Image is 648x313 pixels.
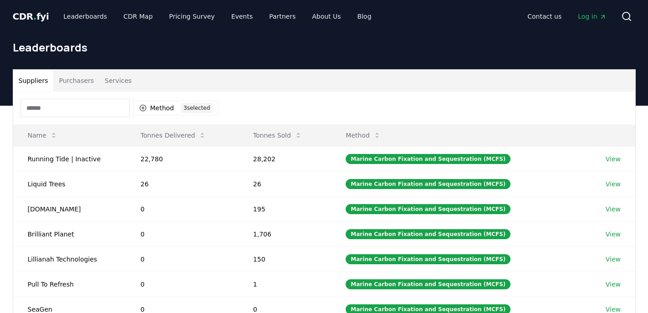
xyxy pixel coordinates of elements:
button: Method3selected [133,101,219,115]
a: View [606,255,621,264]
a: Leaderboards [56,8,114,25]
a: View [606,280,621,289]
td: 0 [126,196,239,221]
a: View [606,180,621,189]
a: CDR.fyi [13,10,49,23]
a: View [606,205,621,214]
button: Purchasers [53,70,99,92]
div: 3 selected [181,103,212,113]
nav: Main [56,8,378,25]
a: CDR Map [116,8,160,25]
td: 0 [126,246,239,272]
td: 0 [126,221,239,246]
td: 195 [239,196,332,221]
div: Marine Carbon Fixation and Sequestration (MCFS) [346,179,510,189]
button: Tonnes Sold [246,126,309,144]
a: View [606,230,621,239]
div: Marine Carbon Fixation and Sequestration (MCFS) [346,154,510,164]
td: 26 [126,171,239,196]
td: 28,202 [239,146,332,171]
td: 1 [239,272,332,297]
a: Partners [262,8,303,25]
div: Marine Carbon Fixation and Sequestration (MCFS) [346,229,510,239]
a: Events [224,8,260,25]
td: Liquid Trees [13,171,126,196]
a: View [606,154,621,164]
nav: Main [520,8,613,25]
button: Suppliers [13,70,54,92]
td: 1,706 [239,221,332,246]
td: Lillianah Technologies [13,246,126,272]
a: Contact us [520,8,569,25]
button: Method [338,126,388,144]
span: Log in [578,12,606,21]
td: 26 [239,171,332,196]
td: 0 [126,272,239,297]
td: 22,780 [126,146,239,171]
div: Marine Carbon Fixation and Sequestration (MCFS) [346,279,510,289]
div: Marine Carbon Fixation and Sequestration (MCFS) [346,204,510,214]
button: Tonnes Delivered [133,126,214,144]
h1: Leaderboards [13,40,636,55]
a: Log in [571,8,613,25]
td: Running Tide | Inactive [13,146,126,171]
a: Pricing Survey [162,8,222,25]
td: 150 [239,246,332,272]
button: Services [99,70,137,92]
td: Pull To Refresh [13,272,126,297]
td: [DOMAIN_NAME] [13,196,126,221]
button: Name [20,126,65,144]
a: About Us [305,8,348,25]
span: CDR fyi [13,11,49,22]
span: . [33,11,36,22]
td: Brilliant Planet [13,221,126,246]
a: Blog [350,8,379,25]
div: Marine Carbon Fixation and Sequestration (MCFS) [346,254,510,264]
